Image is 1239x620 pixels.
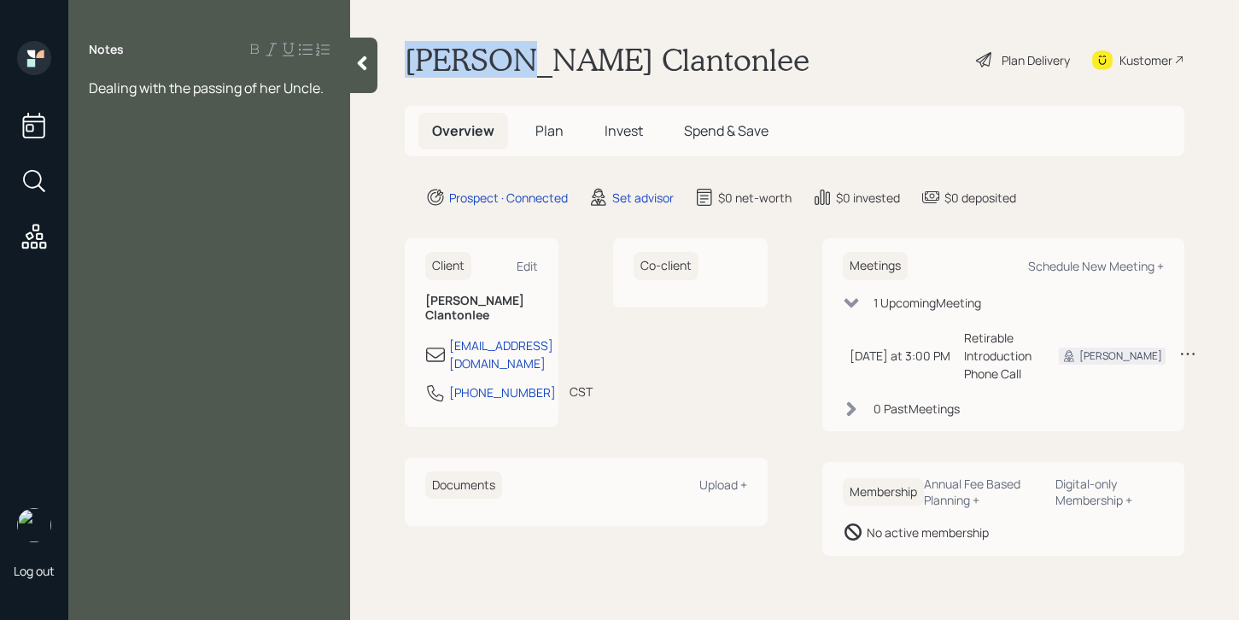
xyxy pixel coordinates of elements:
[850,347,950,365] div: [DATE] at 3:00 PM
[843,478,924,506] h6: Membership
[634,252,698,280] h6: Co-client
[17,508,51,542] img: retirable_logo.png
[718,189,792,207] div: $0 net-worth
[1079,348,1162,364] div: [PERSON_NAME]
[605,121,643,140] span: Invest
[1028,258,1164,274] div: Schedule New Meeting +
[432,121,494,140] span: Overview
[867,523,989,541] div: No active membership
[425,471,502,500] h6: Documents
[612,189,674,207] div: Set advisor
[964,329,1032,383] div: Retirable Introduction Phone Call
[570,383,593,401] div: CST
[405,41,809,79] h1: [PERSON_NAME] Clantonlee
[684,121,769,140] span: Spend & Save
[14,563,55,579] div: Log out
[89,41,124,58] label: Notes
[1119,51,1172,69] div: Kustomer
[425,252,471,280] h6: Client
[449,189,568,207] div: Prospect · Connected
[699,477,747,493] div: Upload +
[449,383,556,401] div: [PHONE_NUMBER]
[944,189,1016,207] div: $0 deposited
[535,121,564,140] span: Plan
[1055,476,1164,508] div: Digital-only Membership +
[836,189,900,207] div: $0 invested
[425,294,538,323] h6: [PERSON_NAME] Clantonlee
[517,258,538,274] div: Edit
[874,400,960,418] div: 0 Past Meeting s
[843,252,908,280] h6: Meetings
[924,476,1043,508] div: Annual Fee Based Planning +
[874,294,981,312] div: 1 Upcoming Meeting
[89,79,324,97] span: Dealing with the passing of her Uncle.
[1002,51,1070,69] div: Plan Delivery
[449,336,553,372] div: [EMAIL_ADDRESS][DOMAIN_NAME]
